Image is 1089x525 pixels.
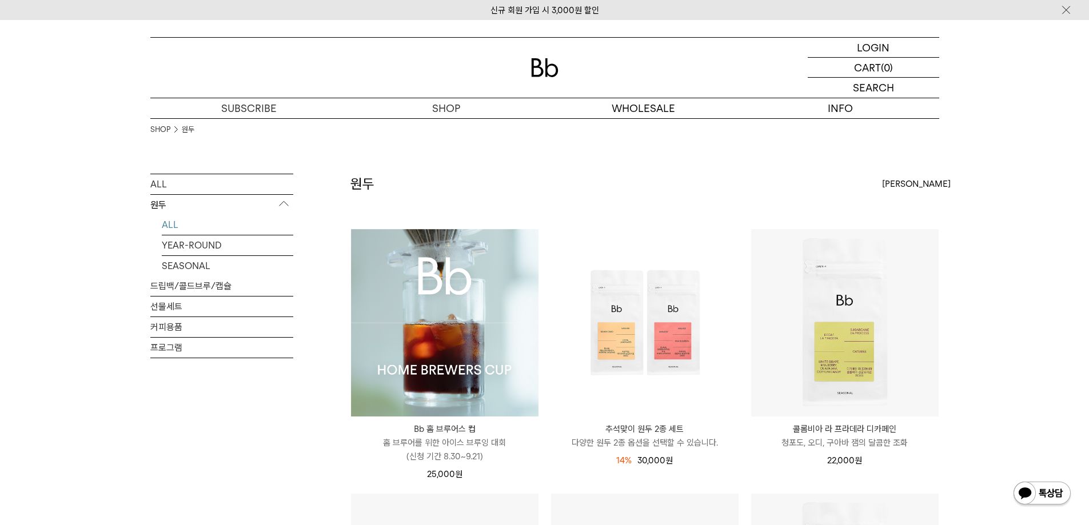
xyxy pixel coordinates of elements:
[854,58,881,77] p: CART
[150,338,293,358] a: 프로그램
[751,422,939,436] p: 콜롬비아 라 프라데라 디카페인
[150,174,293,194] a: ALL
[531,58,559,77] img: 로고
[351,422,538,463] a: Bb 홈 브루어스 컵 홈 브루어를 위한 아이스 브루잉 대회(신청 기간 8.30~9.21)
[855,455,862,466] span: 원
[455,469,462,479] span: 원
[150,276,293,296] a: 드립백/콜드브루/캡슐
[751,422,939,450] a: 콜롬비아 라 프라데라 디카페인 청포도, 오디, 구아바 잼의 달콤한 조화
[751,436,939,450] p: 청포도, 오디, 구아바 잼의 달콤한 조화
[490,5,599,15] a: 신규 회원 가입 시 3,000원 할인
[150,98,348,118] a: SUBSCRIBE
[150,296,293,316] a: 선물세트
[827,455,862,466] span: 22,000
[881,58,893,77] p: (0)
[1012,480,1072,508] img: 카카오톡 채널 1:1 채팅 버튼
[853,78,894,98] p: SEARCH
[162,256,293,276] a: SEASONAL
[348,98,545,118] a: SHOP
[545,98,742,118] p: WHOLESALE
[857,38,889,57] p: LOGIN
[182,124,194,135] a: 원두
[150,195,293,215] p: 원두
[637,455,673,466] span: 30,000
[427,469,462,479] span: 25,000
[882,177,951,191] span: [PERSON_NAME]
[351,422,538,436] p: Bb 홈 브루어스 컵
[551,229,739,416] img: 추석맞이 원두 2종 세트
[350,174,374,194] h2: 원두
[162,235,293,255] a: YEAR-ROUND
[150,124,170,135] a: SHOP
[551,422,739,436] p: 추석맞이 원두 2종 세트
[351,229,538,416] img: Bb 홈 브루어스 컵
[742,98,939,118] p: INFO
[808,58,939,78] a: CART (0)
[808,38,939,58] a: LOGIN
[551,436,739,450] p: 다양한 원두 2종 옵션을 선택할 수 있습니다.
[751,229,939,416] img: 콜롬비아 라 프라데라 디카페인
[150,317,293,337] a: 커피용품
[551,422,739,450] a: 추석맞이 원두 2종 세트 다양한 원두 2종 옵션을 선택할 수 있습니다.
[162,215,293,235] a: ALL
[665,455,673,466] span: 원
[616,454,632,467] div: 14%
[351,436,538,463] p: 홈 브루어를 위한 아이스 브루잉 대회 (신청 기간 8.30~9.21)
